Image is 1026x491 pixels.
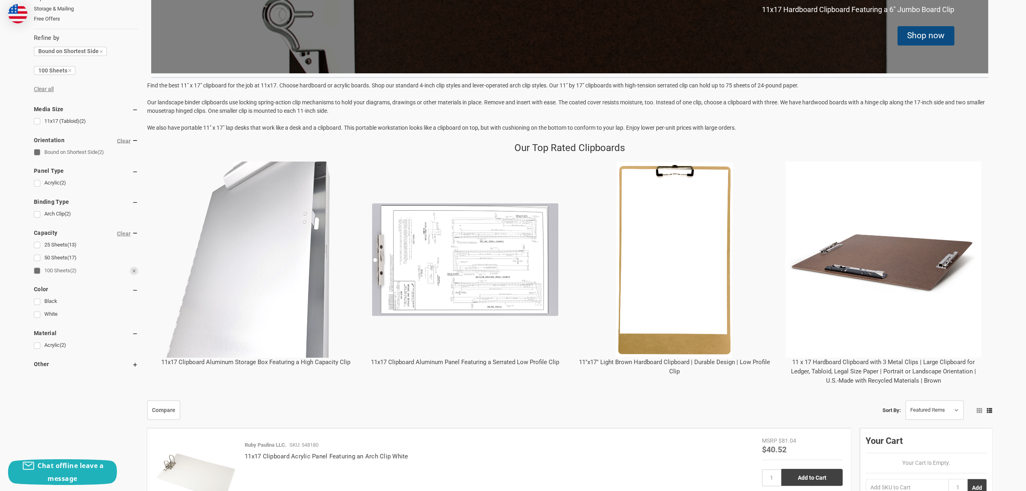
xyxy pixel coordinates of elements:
[8,4,27,23] img: duty and tax information for United States
[34,309,138,320] a: White
[147,99,985,114] span: Our landscape binder clipboards use locking spring-action clip mechanisms to hold your diagrams, ...
[79,118,86,124] span: (2)
[882,404,901,416] label: Sort By:
[37,461,104,483] span: Chat offline leave a message
[34,209,138,220] a: Arch Clip
[117,229,131,237] a: Clear
[34,147,138,158] a: Bound on Shortest Side
[907,29,945,42] div: Shop now
[34,116,138,127] a: 11x17 (Tabloid)
[34,359,138,369] h5: Other
[866,434,986,453] div: Your Cart
[34,66,75,75] a: 100 Sheets
[34,178,138,189] a: Acrylic
[147,82,799,89] span: Find the best 11" x 17" clipboard for the job at 11x17. Choose hardboard or acrylic boards. Shop ...
[245,453,408,460] a: 11x17 Clipboard Acrylic Panel Featuring an Arch Clip White
[762,444,787,454] span: $40.52
[147,400,180,420] a: Compare
[147,124,736,131] span: We also have portable 11" x 17" lap desks that work like a desk and a clipboard. This portable wo...
[570,155,779,383] div: 11"x17" Light Brown Hardboard Clipboard | Durable Design | Low Profile Clip
[897,26,954,46] div: Shop now
[245,441,287,449] p: Ruby Paulina LLC.
[762,437,777,445] div: MSRP
[34,296,138,307] a: Black
[117,137,131,144] a: Clear
[785,162,982,358] img: 11 x 17 Hardboard Clipboard with 3 Metal Clips | Large Clipboard for Ledger, Tabloid, Legal Size ...
[371,358,559,366] a: 11x17 Clipboard Aluminum Panel Featuring a Serrated Low Profile Clip
[8,459,117,485] button: Chat offline leave a message
[34,265,138,276] a: 100 Sheets
[34,166,138,176] h5: Panel Type
[289,441,318,449] p: SKU: 548180
[34,86,54,92] a: Clear all
[367,162,563,358] img: 11x17 Clipboard Aluminum Panel Featuring a Serrated Low Profile Clip
[60,180,66,186] span: (2)
[60,342,66,348] span: (2)
[34,104,138,114] h5: Media Size
[67,255,77,261] span: (17)
[98,149,104,155] span: (2)
[579,358,770,375] a: 11"x17" Light Brown Hardboard Clipboard | Durable Design | Low Profile Clip
[514,141,625,155] p: Our Top Rated Clipboards
[360,155,570,373] div: 11x17 Clipboard Aluminum Panel Featuring a Serrated Low Profile Clip
[34,135,138,145] h5: Orientation
[67,242,77,248] span: (13)
[70,267,77,273] span: (2)
[65,211,71,217] span: (2)
[151,155,360,373] div: 11x17 Clipboard Aluminum Storage Box Featuring a High Capacity Clip
[34,33,138,43] h5: Refine by
[779,155,988,392] div: 11 x 17 Hardboard Clipboard with 3 Metal Clips | Large Clipboard for Ledger, Tabloid, Legal Size ...
[34,340,138,351] a: Acrylic
[762,4,954,15] p: 11x17 Hardboard Clipboard Featuring a 6" Jumbo Board Clip
[791,358,976,384] a: 11 x 17 Hardboard Clipboard with 3 Metal Clips | Large Clipboard for Ledger, Tabloid, Legal Size ...
[34,14,138,24] a: Free Offers
[158,162,354,358] img: 11x17 Clipboard Aluminum Storage Box Featuring a High Capacity Clip
[34,4,138,14] a: Storage & Mailing
[34,47,107,56] a: Bound on Shortest Side
[34,228,138,238] h5: Capacity
[778,437,796,444] span: $81.04
[34,197,138,207] h5: Binding Type
[34,328,138,338] h5: Material
[161,358,350,366] a: 11x17 Clipboard Aluminum Storage Box Featuring a High Capacity Clip
[34,253,138,263] a: 50 Sheets
[781,469,843,486] input: Add to Cart
[866,459,986,467] p: Your Cart Is Empty.
[34,284,138,294] h5: Color
[34,240,138,251] a: 25 Sheets
[576,162,772,358] img: 11"x17" Light Brown Hardboard Clipboard | Durable Design | Low Profile Clip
